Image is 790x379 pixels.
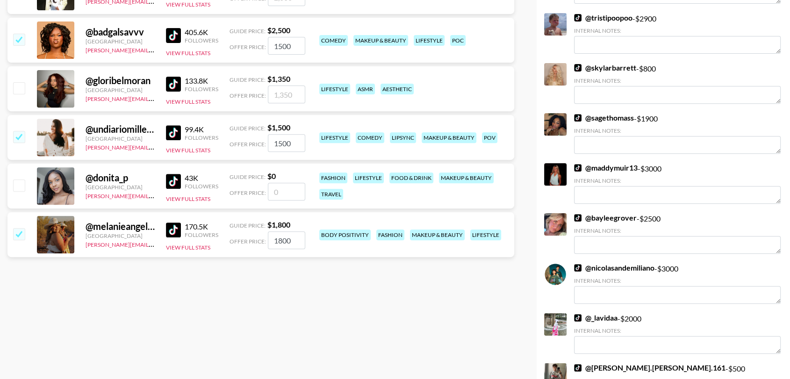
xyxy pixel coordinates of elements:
div: Internal Notes: [574,227,781,234]
button: View Full Stats [166,244,210,251]
img: TikTok [574,114,582,122]
a: [PERSON_NAME][EMAIL_ADDRESS][PERSON_NAME][DOMAIN_NAME] [86,93,268,102]
div: Internal Notes: [574,27,781,34]
span: Offer Price: [230,238,266,245]
div: lifestyle [353,172,384,183]
a: @_lavidaa [574,313,618,322]
div: @ gloribelmoran [86,75,155,86]
div: makeup & beauty [439,172,494,183]
div: body positivity [319,229,371,240]
div: - $ 3000 [574,163,781,204]
button: View Full Stats [166,98,210,105]
a: @nicolasandemiliano [574,263,654,272]
input: 2,500 [268,37,305,55]
input: 1,500 [268,134,305,152]
div: @ donita_p [86,172,155,184]
div: lifestyle [319,84,350,94]
img: TikTok [574,14,582,21]
div: Internal Notes: [574,127,781,134]
div: pov [482,132,497,143]
div: Followers [185,231,218,238]
span: Offer Price: [230,43,266,50]
span: Guide Price: [230,125,266,132]
div: fashion [319,172,347,183]
div: makeup & beauty [422,132,476,143]
div: food & drink [389,172,433,183]
div: - $ 2900 [574,13,781,54]
div: - $ 3000 [574,263,781,304]
button: View Full Stats [166,195,210,202]
strong: $ 1,500 [267,123,290,132]
strong: $ 0 [267,172,276,180]
div: lipsync [390,132,416,143]
a: [PERSON_NAME][EMAIL_ADDRESS][PERSON_NAME][DOMAIN_NAME] [86,191,268,200]
a: @bayleegrover [574,213,637,222]
div: [GEOGRAPHIC_DATA] [86,135,155,142]
div: Followers [185,183,218,190]
div: Internal Notes: [574,327,781,334]
input: 1,800 [268,231,305,249]
span: Guide Price: [230,222,266,229]
strong: $ 1,350 [267,74,290,83]
div: lifestyle [414,35,445,46]
div: makeup & beauty [410,229,465,240]
strong: $ 2,500 [267,26,290,35]
div: Followers [185,37,218,44]
div: Internal Notes: [574,277,781,284]
button: View Full Stats [166,50,210,57]
div: travel [319,189,343,200]
a: [PERSON_NAME][EMAIL_ADDRESS][PERSON_NAME][DOMAIN_NAME] [86,142,268,151]
div: comedy [319,35,348,46]
div: - $ 800 [574,63,781,104]
div: 405.6K [185,28,218,37]
div: - $ 1900 [574,113,781,154]
div: 170.5K [185,222,218,231]
div: @ undiariomillennial [86,123,155,135]
a: @tristipoopoo [574,13,632,22]
a: [PERSON_NAME][EMAIL_ADDRESS][PERSON_NAME][DOMAIN_NAME] [86,239,268,248]
img: TikTok [166,28,181,43]
div: @ melanieangelese [86,221,155,232]
img: TikTok [574,164,582,172]
img: TikTok [574,64,582,72]
div: lifestyle [470,229,501,240]
div: comedy [356,132,384,143]
div: @ badgalsavvv [86,26,155,38]
div: Internal Notes: [574,77,781,84]
img: TikTok [166,174,181,189]
strong: $ 1,800 [267,220,290,229]
div: asmr [356,84,375,94]
div: Internal Notes: [574,177,781,184]
a: [PERSON_NAME][EMAIL_ADDRESS][PERSON_NAME][DOMAIN_NAME] [86,45,268,54]
span: Offer Price: [230,189,266,196]
a: @[PERSON_NAME].[PERSON_NAME].161 [574,363,725,372]
div: makeup & beauty [353,35,408,46]
div: [GEOGRAPHIC_DATA] [86,232,155,239]
div: fashion [376,229,404,240]
span: Offer Price: [230,141,266,148]
a: @maddymuir13 [574,163,638,172]
input: 1,350 [268,86,305,103]
div: 133.8K [185,76,218,86]
div: [GEOGRAPHIC_DATA] [86,184,155,191]
div: - $ 2500 [574,213,781,254]
span: Guide Price: [230,28,266,35]
img: TikTok [574,264,582,272]
img: TikTok [166,222,181,237]
input: 0 [268,183,305,200]
div: Followers [185,86,218,93]
img: TikTok [166,77,181,92]
div: lifestyle [319,132,350,143]
div: 99.4K [185,125,218,134]
div: Followers [185,134,218,141]
div: 43K [185,173,218,183]
img: TikTok [574,364,582,372]
div: [GEOGRAPHIC_DATA] [86,86,155,93]
div: aesthetic [381,84,414,94]
a: @sagethomass [574,113,634,122]
img: TikTok [574,214,582,222]
div: [GEOGRAPHIC_DATA] [86,38,155,45]
span: Offer Price: [230,92,266,99]
div: poc [450,35,466,46]
button: View Full Stats [166,147,210,154]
